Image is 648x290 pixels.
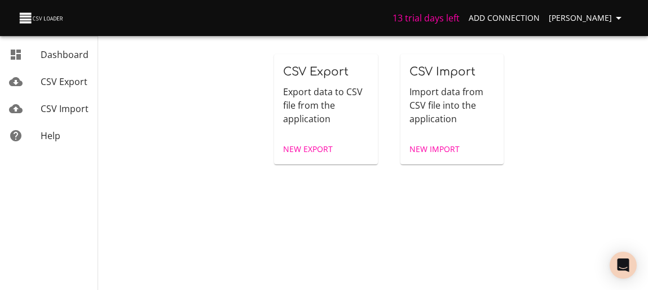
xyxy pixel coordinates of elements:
p: Import data from CSV file into the application [409,85,495,126]
a: New Export [279,139,337,160]
span: CSV Import [41,102,89,115]
span: New Export [283,142,333,157]
div: Open Intercom Messenger [610,252,637,279]
span: New Import [409,142,460,157]
img: CSV Loader [18,10,65,26]
span: CSV Import [409,65,475,78]
a: New Import [405,139,464,160]
a: Add Connection [464,8,544,29]
span: Dashboard [41,48,89,61]
button: [PERSON_NAME] [544,8,630,29]
span: CSV Export [283,65,349,78]
span: Help [41,130,60,142]
p: Export data to CSV file from the application [283,85,369,126]
span: CSV Export [41,75,87,88]
span: [PERSON_NAME] [549,11,625,25]
span: Add Connection [469,11,540,25]
h6: 13 trial days left [393,10,460,26]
